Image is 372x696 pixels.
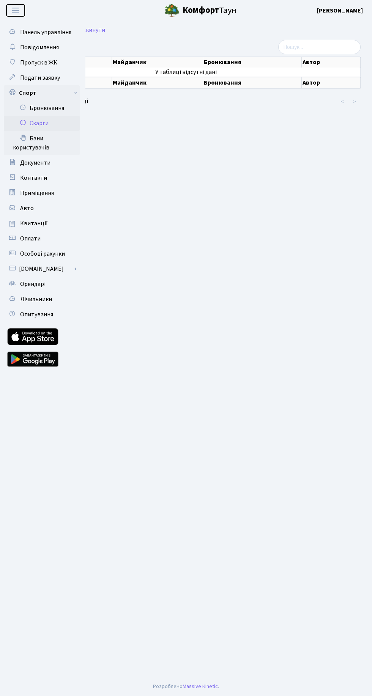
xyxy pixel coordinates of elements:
span: Квитанції [20,219,48,228]
img: logo.png [164,3,180,18]
a: Бронювання [4,101,80,116]
a: [DOMAIN_NAME] [4,261,80,277]
th: Майданчик [112,57,203,68]
span: Панель управління [20,28,71,36]
a: Оплати [4,231,80,246]
span: Оплати [20,234,41,243]
span: Повідомлення [20,43,59,52]
b: Комфорт [183,4,219,16]
a: Пропуск в ЖК [4,55,80,70]
a: Документи [4,155,80,170]
a: Скинути [82,27,105,34]
span: Опитування [20,310,53,319]
button: Переключити навігацію [6,4,25,17]
span: Орендарі [20,280,46,288]
th: Майданчик [112,77,203,88]
a: Massive Kinetic [183,682,218,690]
span: Особові рахунки [20,250,65,258]
a: Повідомлення [4,40,80,55]
a: Панель управління [4,25,80,40]
th: Автор [302,77,361,88]
a: Спорт [4,85,80,101]
th: Бронювання [203,77,302,88]
a: Авто [4,201,80,216]
td: У таблиці відсутні дані [12,68,361,77]
a: Бани користувачів [4,131,80,155]
th: Автор [302,57,361,68]
a: Подати заявку [4,70,80,85]
span: Документи [20,159,50,167]
input: Пошук... [278,40,361,54]
span: Таун [183,4,236,17]
span: Контакти [20,174,47,182]
a: Приміщення [4,185,80,201]
a: Орендарі [4,277,80,292]
th: Дата [59,77,112,88]
span: Приміщення [20,189,54,197]
a: [PERSON_NAME] [317,6,363,15]
span: Лічильники [20,295,52,303]
span: Пропуск в ЖК [20,58,57,67]
a: Опитування [4,307,80,322]
div: Розроблено . [153,682,219,691]
th: Бронювання [203,57,302,68]
a: Лічильники [4,292,80,307]
th: Дата [59,57,112,68]
a: Контакти [4,170,80,185]
span: Авто [20,204,34,212]
a: Квитанції [4,216,80,231]
span: Подати заявку [20,74,60,82]
a: Скарги [4,116,80,131]
a: Особові рахунки [4,246,80,261]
